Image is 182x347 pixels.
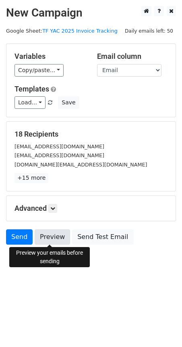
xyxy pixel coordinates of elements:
[14,64,64,77] a: Copy/paste...
[6,6,176,20] h2: New Campaign
[6,229,33,245] a: Send
[14,162,147,168] small: [DOMAIN_NAME][EMAIL_ADDRESS][DOMAIN_NAME]
[14,143,104,150] small: [EMAIL_ADDRESS][DOMAIN_NAME]
[122,28,176,34] a: Daily emails left: 50
[14,204,168,213] h5: Advanced
[142,308,182,347] iframe: Chat Widget
[14,173,48,183] a: +15 more
[58,96,79,109] button: Save
[9,247,90,267] div: Preview your emails before sending
[14,152,104,158] small: [EMAIL_ADDRESS][DOMAIN_NAME]
[14,130,168,139] h5: 18 Recipients
[72,229,133,245] a: Send Test Email
[14,96,45,109] a: Load...
[35,229,70,245] a: Preview
[42,28,118,34] a: TF YAC 2025 Invoice Tracking
[97,52,168,61] h5: Email column
[6,28,118,34] small: Google Sheet:
[14,85,49,93] a: Templates
[122,27,176,35] span: Daily emails left: 50
[14,52,85,61] h5: Variables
